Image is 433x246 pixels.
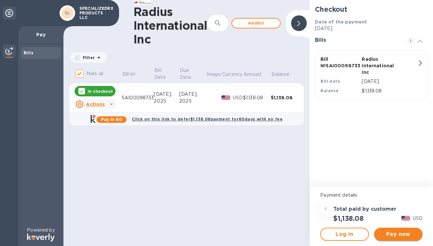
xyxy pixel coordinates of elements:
[122,71,144,78] span: Bill №
[24,50,33,55] b: Bills
[154,98,179,105] div: 2025
[132,117,283,122] b: Click on this link to defer $1,138.08 payment for 60 days with no fee
[315,25,428,32] p: [DATE]
[362,78,417,85] p: [DATE]
[362,56,400,75] p: Radius International Inc
[320,56,359,69] p: Bill № SAI00098733
[232,18,281,28] button: Addbill
[221,95,230,100] img: USD
[320,192,423,199] p: Payment details
[271,94,299,101] div: $1,138.08
[222,71,242,78] p: Currency
[315,37,399,43] h3: Bills
[180,67,206,81] span: Due Date
[362,88,417,94] p: $1,138.08
[207,71,221,78] p: Image
[315,19,367,25] b: Date of the payment
[271,71,290,78] p: Balance
[154,91,179,98] div: [DATE],
[122,71,136,78] p: Bill №
[379,230,417,238] span: Pay now
[244,71,262,78] p: Amount
[24,31,58,38] p: Pay
[320,79,340,84] b: Bill date
[27,227,55,234] p: Powered by
[80,55,95,60] p: Filter
[88,89,113,94] p: In checkout
[233,94,243,101] p: USD
[133,5,207,46] h1: Radius International Inc
[154,67,179,81] span: Bill Date
[243,94,271,101] div: $1,138.08
[320,228,369,241] button: Log in
[315,5,428,13] h2: Checkout
[65,10,70,15] b: SL
[122,94,154,101] div: SAI00098733
[326,230,363,238] span: Log in
[333,214,363,222] h2: $1,138.08
[315,50,428,100] button: Bill №SAI00098733Radius International IncBill date[DATE]Balance$1,138.08
[180,67,197,81] p: Due Date
[237,19,275,27] span: Add bill
[407,37,415,45] span: 1
[271,71,298,78] span: Balance
[27,234,55,241] img: Logo
[179,91,206,98] div: [DATE],
[401,216,410,221] img: USD
[320,204,331,214] div: =
[79,6,112,20] p: SPECIALIZEDRX PRODUCTS LLC
[374,228,423,241] button: Pay now
[320,88,338,93] b: Balance
[86,102,105,107] u: Actions
[413,215,423,222] p: USD
[86,70,103,77] p: Mark all
[154,67,170,81] p: Bill Date
[333,206,396,212] h3: Total paid by customer
[179,98,206,105] div: 2025
[101,117,122,122] b: Pay in 60
[244,71,270,78] span: Amount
